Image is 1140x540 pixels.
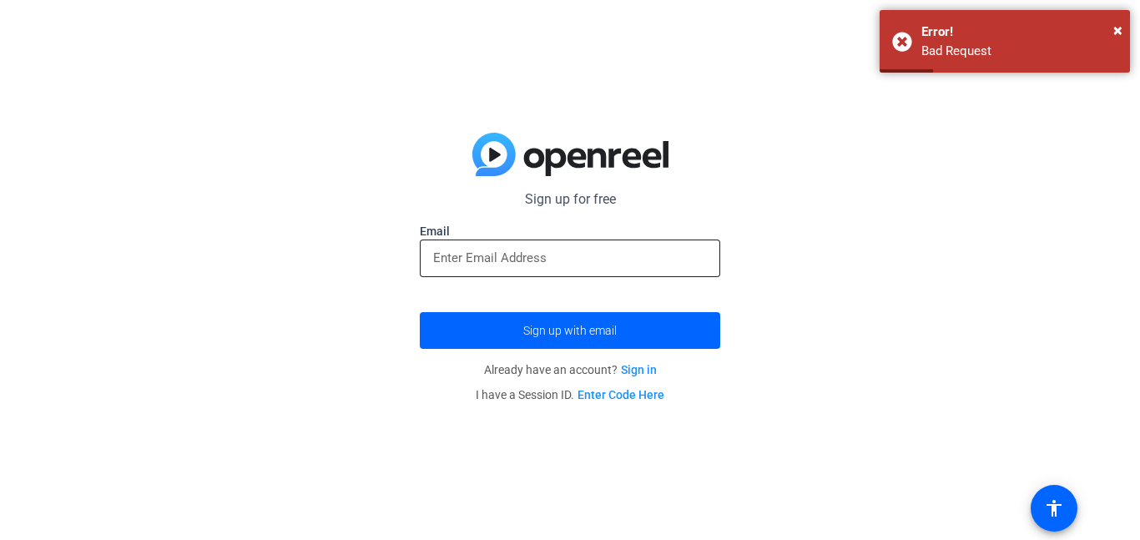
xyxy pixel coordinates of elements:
span: Already have an account? [484,363,657,376]
mat-icon: accessibility [1044,498,1064,518]
input: Enter Email Address [433,248,707,268]
a: Sign in [621,363,657,376]
a: Enter Code Here [578,388,664,401]
label: Email [420,223,720,240]
div: Bad Request [921,42,1117,61]
button: Sign up with email [420,312,720,349]
span: × [1113,20,1122,40]
img: blue-gradient.svg [472,133,668,176]
div: Error! [921,23,1117,42]
p: Sign up for free [420,189,720,209]
button: Close [1113,18,1122,43]
span: I have a Session ID. [476,388,664,401]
